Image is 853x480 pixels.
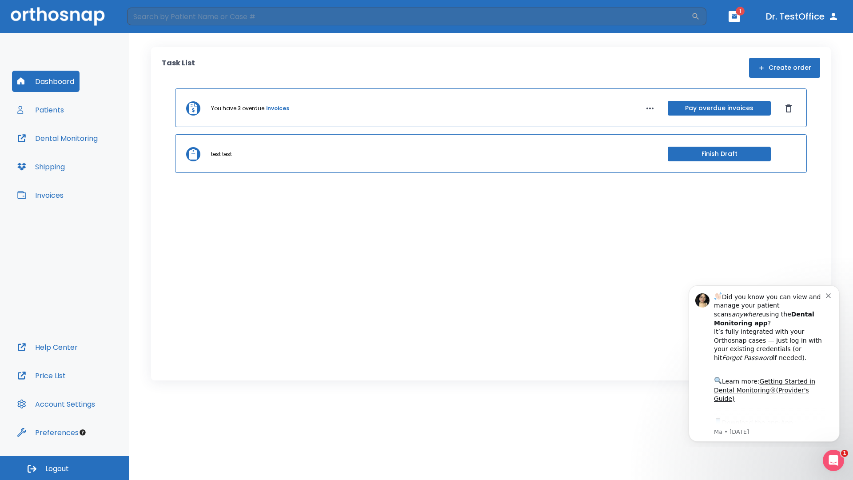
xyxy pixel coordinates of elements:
[12,156,70,177] button: Shipping
[736,7,745,16] span: 1
[823,450,844,471] iframe: Intercom live chat
[211,104,264,112] p: You have 3 overdue
[79,428,87,436] div: Tooltip anchor
[39,151,151,159] p: Message from Ma, sent 5w ago
[12,184,69,206] button: Invoices
[668,147,771,161] button: Finish Draft
[12,393,100,415] button: Account Settings
[127,8,691,25] input: Search by Patient Name or Case #
[749,58,820,78] button: Create order
[39,140,151,185] div: Download the app: | ​ Let us know if you need help getting started!
[45,464,69,474] span: Logout
[12,128,103,149] button: Dental Monitoring
[39,142,118,158] a: App Store
[12,71,80,92] button: Dashboard
[841,450,848,457] span: 1
[12,365,71,386] button: Price List
[211,150,232,158] p: test test
[12,99,69,120] button: Patients
[762,8,842,24] button: Dr. TestOffice
[668,101,771,116] button: Pay overdue invoices
[11,7,105,25] img: Orthosnap
[12,336,83,358] button: Help Center
[675,277,853,447] iframe: Intercom notifications message
[12,422,84,443] button: Preferences
[266,104,289,112] a: invoices
[151,14,158,21] button: Dismiss notification
[162,58,195,78] p: Task List
[781,101,796,116] button: Dismiss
